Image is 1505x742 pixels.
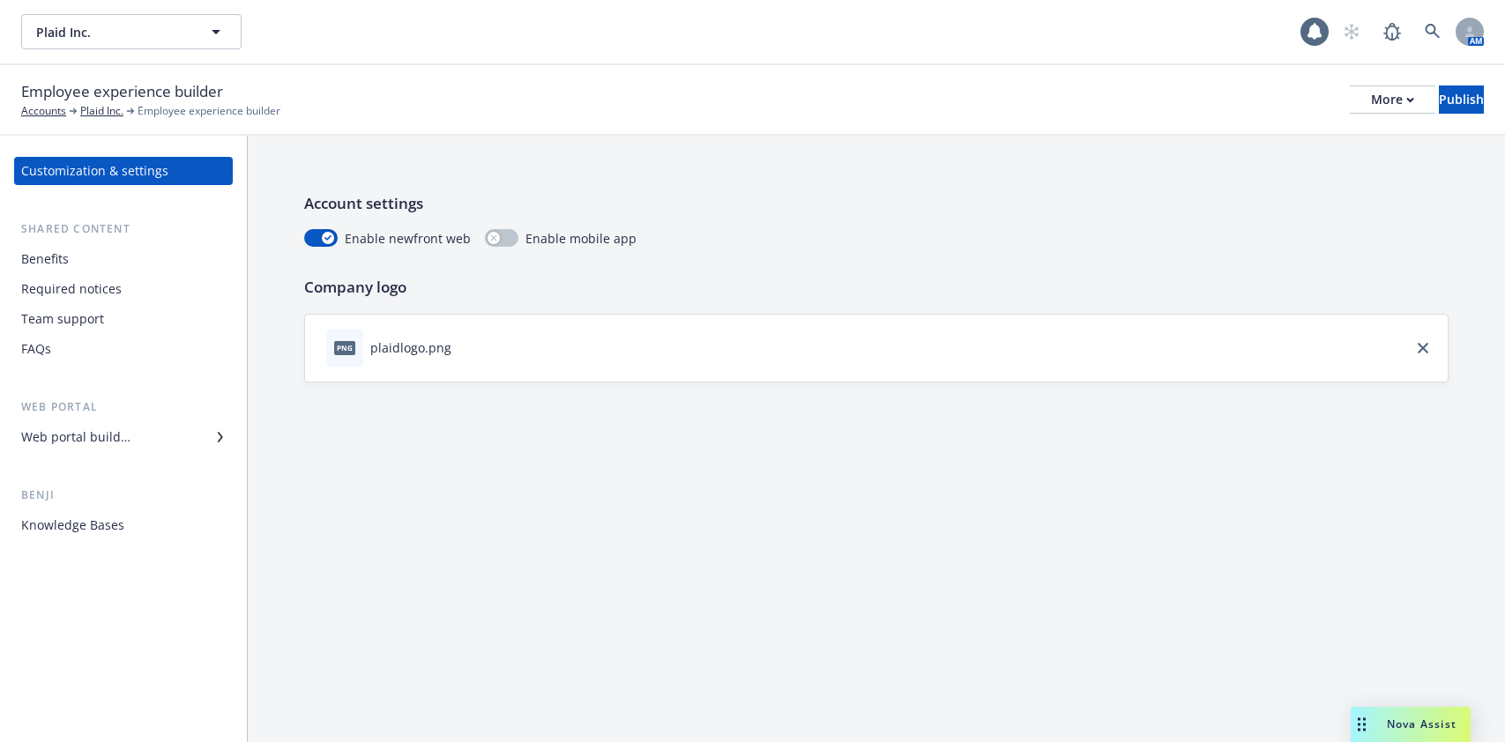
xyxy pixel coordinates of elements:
a: Start snowing [1334,14,1369,49]
button: Plaid Inc. [21,14,242,49]
span: png [334,341,355,354]
div: plaidlogo.png [370,338,451,357]
div: Knowledge Bases [21,511,124,539]
div: Required notices [21,275,122,303]
a: Required notices [14,275,233,303]
a: FAQs [14,335,233,363]
a: Benefits [14,245,233,273]
a: Plaid Inc. [80,103,123,119]
span: Enable newfront web [345,229,471,248]
span: Employee experience builder [138,103,280,119]
div: Customization & settings [21,157,168,185]
span: Nova Assist [1387,716,1457,731]
a: Search [1415,14,1450,49]
div: Drag to move [1351,707,1373,742]
button: More [1350,85,1435,114]
a: Knowledge Bases [14,511,233,539]
p: Account settings [304,192,1449,215]
a: Accounts [21,103,66,119]
div: Shared content [14,220,233,238]
div: Web portal [14,398,233,416]
a: Web portal builder [14,423,233,451]
span: Enable mobile app [525,229,637,248]
span: Employee experience builder [21,80,223,103]
div: More [1371,86,1414,113]
a: Team support [14,305,233,333]
button: Publish [1439,85,1484,114]
a: Customization & settings [14,157,233,185]
p: Company logo [304,276,1449,299]
a: close [1412,338,1434,359]
button: Nova Assist [1351,707,1471,742]
a: Report a Bug [1375,14,1410,49]
span: Plaid Inc. [36,23,189,41]
button: download file [458,338,473,357]
div: Benefits [21,245,69,273]
div: Team support [21,305,104,333]
div: Benji [14,486,233,504]
div: Publish [1439,86,1484,113]
div: Web portal builder [21,423,130,451]
div: FAQs [21,335,51,363]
